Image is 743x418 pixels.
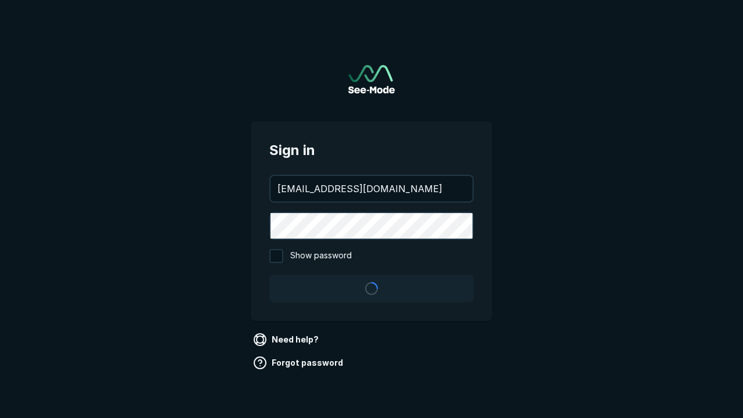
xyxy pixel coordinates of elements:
span: Sign in [269,140,474,161]
a: Forgot password [251,354,348,372]
a: Go to sign in [348,65,395,93]
a: Need help? [251,330,323,349]
span: Show password [290,249,352,263]
input: your@email.com [270,176,473,201]
img: See-Mode Logo [348,65,395,93]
